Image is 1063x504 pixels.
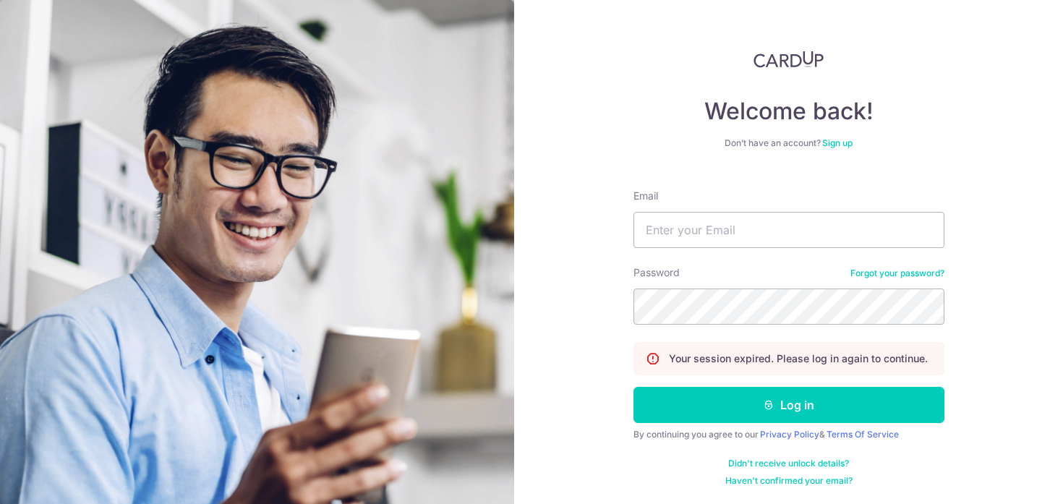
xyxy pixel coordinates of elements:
div: Don’t have an account? [633,137,944,149]
a: Sign up [822,137,853,148]
a: Didn't receive unlock details? [728,458,849,469]
a: Forgot your password? [850,268,944,279]
a: Haven't confirmed your email? [725,475,853,487]
p: Your session expired. Please log in again to continue. [669,351,928,366]
input: Enter your Email [633,212,944,248]
h4: Welcome back! [633,97,944,126]
div: By continuing you agree to our & [633,429,944,440]
label: Password [633,265,680,280]
label: Email [633,189,658,203]
img: CardUp Logo [754,51,824,68]
button: Log in [633,387,944,423]
a: Terms Of Service [827,429,899,440]
a: Privacy Policy [760,429,819,440]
